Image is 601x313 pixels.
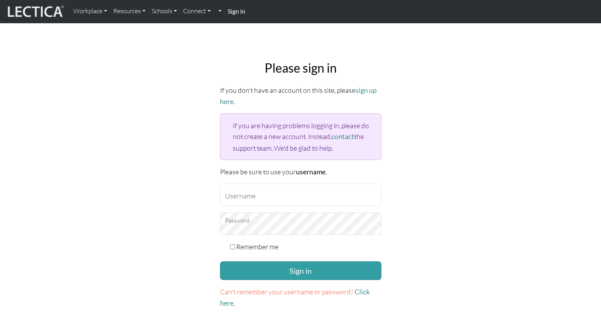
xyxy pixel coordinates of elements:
button: Sign in [220,261,381,280]
input: Username [220,184,381,206]
a: Workplace [70,3,110,19]
div: If you are having problems logging in, please do not create a new account. Instead, the support t... [220,113,381,160]
h2: Please sign in [220,61,381,75]
a: Sign in [225,3,248,20]
a: Connect [180,3,214,19]
p: If you don't have an account on this site, please . [220,85,381,107]
a: Schools [149,3,180,19]
p: Please be sure to use your . [220,166,381,177]
span: Can't remember your username or password? [220,287,353,296]
strong: Sign in [228,7,245,15]
p: . [220,286,381,309]
a: Resources [110,3,149,19]
a: contact [331,132,354,141]
img: lecticalive [6,4,64,19]
label: Remember me [236,241,279,252]
strong: username [296,168,326,176]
